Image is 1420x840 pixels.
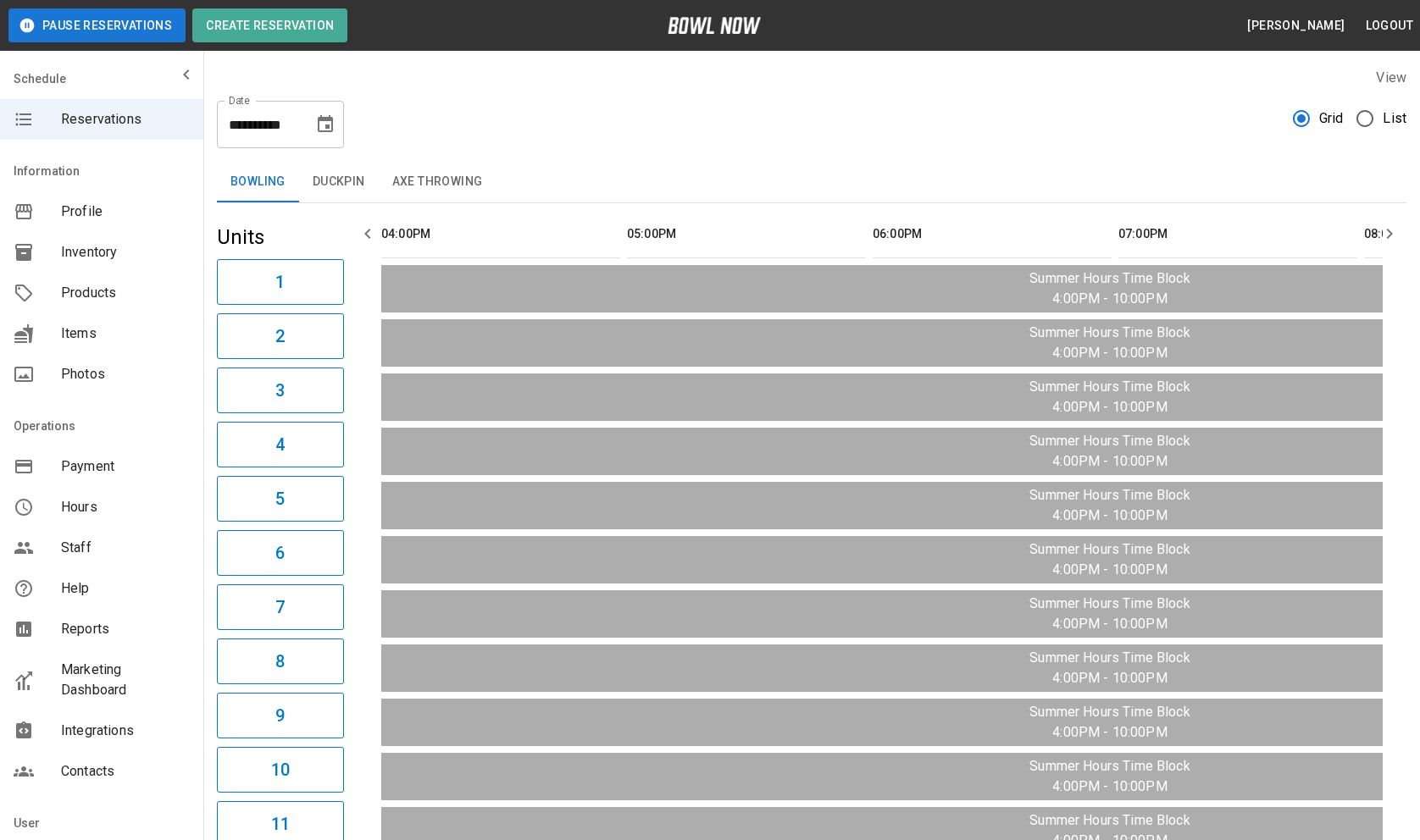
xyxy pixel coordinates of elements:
button: Create Reservation [192,8,347,42]
button: 10 [217,747,344,793]
button: 7 [217,584,344,630]
button: 6 [217,530,344,576]
th: 07:00PM [1118,210,1357,258]
th: 04:00PM [381,210,620,258]
button: Logout [1359,10,1420,41]
button: 9 [217,693,344,738]
span: Products [61,283,190,303]
h6: 4 [275,431,285,458]
div: inventory tabs [217,162,1406,202]
button: 4 [217,422,344,467]
button: 1 [217,259,344,305]
button: 5 [217,476,344,522]
h6: 3 [275,377,285,404]
span: Profile [61,202,190,222]
h5: Units [217,224,344,251]
span: Contacts [61,761,190,782]
button: Choose date, selected date is Aug 18, 2025 [308,108,342,141]
span: List [1383,108,1406,129]
button: Axe Throwing [379,162,496,202]
h6: 5 [275,485,285,512]
button: 3 [217,367,344,413]
h6: 1 [275,268,285,296]
span: Reports [61,619,190,639]
span: Items [61,323,190,344]
button: 8 [217,638,344,684]
label: View [1376,69,1406,86]
span: Staff [61,538,190,558]
h6: 11 [271,810,290,837]
span: Help [61,578,190,599]
th: 06:00PM [873,210,1112,258]
h6: 9 [275,702,285,729]
span: Marketing Dashboard [61,660,190,700]
span: Grid [1319,108,1344,129]
span: Photos [61,364,190,384]
button: [PERSON_NAME] [1240,10,1351,41]
span: Payment [61,456,190,477]
h6: 7 [275,594,285,621]
img: logo [668,17,761,34]
button: 2 [217,313,344,359]
h6: 2 [275,323,285,350]
span: Integrations [61,721,190,741]
span: Hours [61,497,190,517]
button: Bowling [217,162,299,202]
h6: 10 [271,756,290,783]
h6: 8 [275,648,285,675]
button: Pause Reservations [8,8,186,42]
span: Reservations [61,109,190,130]
th: 05:00PM [627,210,866,258]
span: Inventory [61,242,190,262]
h6: 6 [275,539,285,566]
button: Duckpin [299,162,379,202]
